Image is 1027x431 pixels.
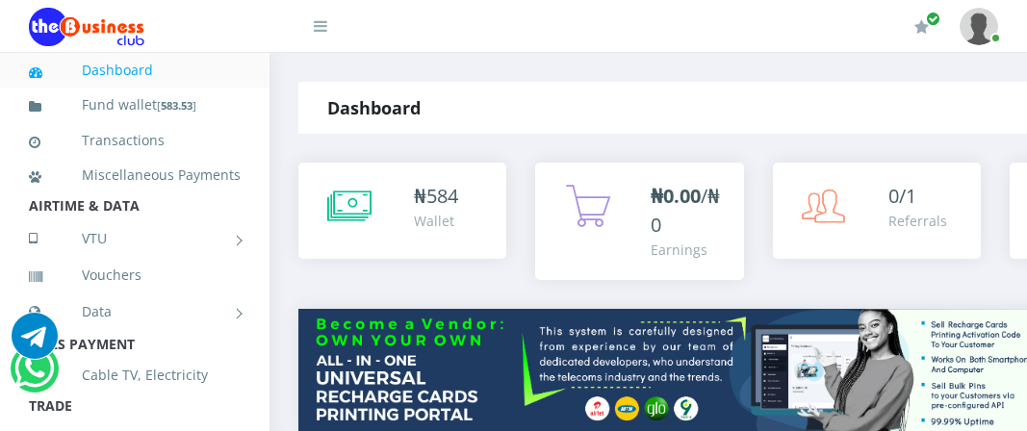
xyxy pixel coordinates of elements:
[888,183,916,209] span: 0/1
[914,19,929,35] i: Renew/Upgrade Subscription
[888,211,947,231] div: Referrals
[29,288,241,336] a: Data
[327,96,421,119] strong: Dashboard
[926,12,940,26] span: Renew/Upgrade Subscription
[29,8,144,46] img: Logo
[651,240,724,260] div: Earnings
[29,118,241,163] a: Transactions
[651,183,720,238] span: /₦0
[651,183,701,209] b: ₦0.00
[29,215,241,263] a: VTU
[414,182,458,211] div: ₦
[14,360,54,392] a: Chat for support
[535,163,743,280] a: ₦0.00/₦0 Earnings
[426,183,458,209] span: 584
[414,211,458,231] div: Wallet
[29,153,241,197] a: Miscellaneous Payments
[298,163,506,259] a: ₦584 Wallet
[157,98,196,113] small: [ ]
[29,353,241,397] a: Cable TV, Electricity
[29,253,241,297] a: Vouchers
[29,48,241,92] a: Dashboard
[773,163,981,259] a: 0/1 Referrals
[12,327,58,359] a: Chat for support
[960,8,998,45] img: User
[29,83,241,128] a: Fund wallet[583.53]
[161,98,193,113] b: 583.53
